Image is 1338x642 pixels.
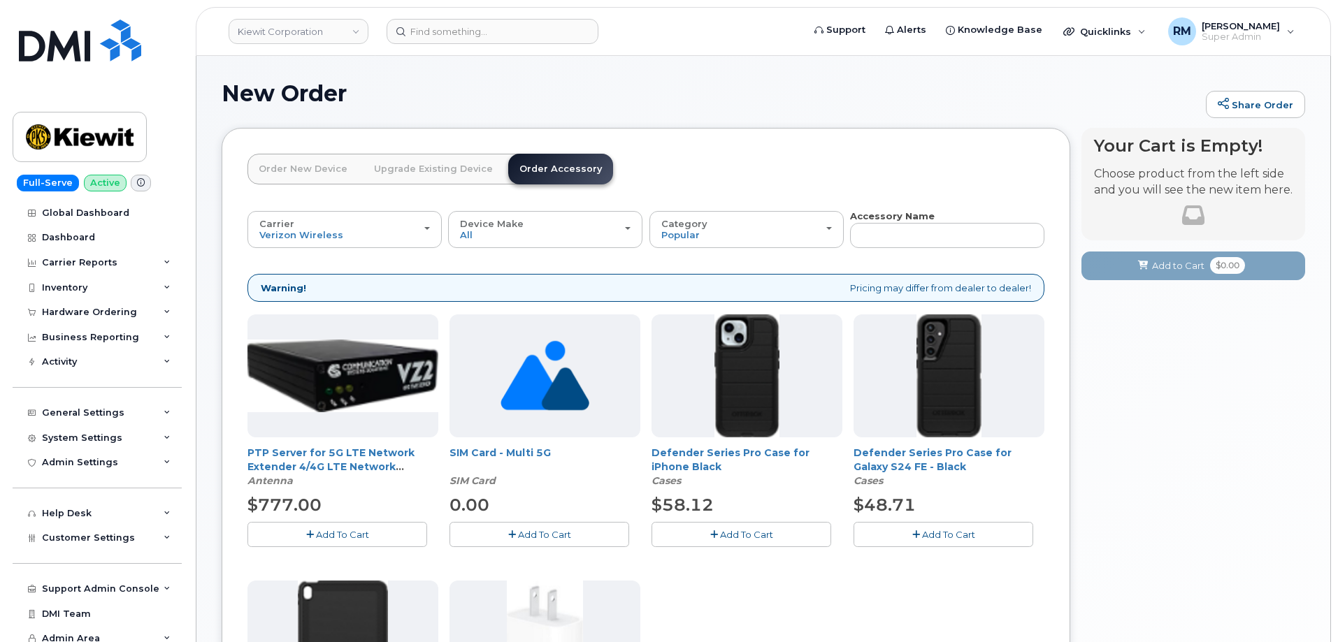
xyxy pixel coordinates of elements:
button: Device Make All [448,211,642,247]
a: SIM Card - Multi 5G [449,446,551,459]
a: Defender Series Pro Case for Galaxy S24 FE - Black [854,446,1012,473]
span: Add To Cart [922,529,975,540]
span: Add To Cart [518,529,571,540]
button: Add To Cart [854,522,1033,546]
em: SIM Card [449,474,496,487]
img: no_image_found-2caef05468ed5679b831cfe6fc140e25e0c280774317ffc20a367ab7fd17291e.png [501,314,589,437]
strong: Warning! [261,282,306,295]
span: Add To Cart [720,529,773,540]
button: Add To Cart [652,522,831,546]
h1: New Order [222,81,1199,105]
span: Carrier [259,218,294,229]
button: Add To Cart [449,522,629,546]
span: Category [661,218,707,229]
span: All [460,229,473,240]
button: Add to Cart $0.00 [1081,251,1305,280]
em: Cases [652,474,681,487]
iframe: Messenger Launcher [1277,581,1328,632]
div: Defender Series Pro Case for iPhone Black [652,446,842,488]
em: Antenna [247,474,293,487]
a: Share Order [1206,91,1305,119]
span: Device Make [460,218,524,229]
button: Carrier Verizon Wireless [247,211,442,247]
span: $777.00 [247,495,322,515]
em: Cases [854,474,883,487]
a: Defender Series Pro Case for iPhone Black [652,446,810,473]
span: Add To Cart [316,529,369,540]
button: Add To Cart [247,522,427,546]
img: defenders23fe.png [916,314,981,437]
button: Category Popular [649,211,844,247]
div: PTP Server for 5G LTE Network Extender 4/4G LTE Network Extender 3 [247,446,438,488]
span: $58.12 [652,495,714,515]
span: Verizon Wireless [259,229,343,240]
a: PTP Server for 5G LTE Network Extender 4/4G LTE Network Extender 3 [247,446,415,487]
a: Upgrade Existing Device [363,154,504,184]
span: 0.00 [449,495,489,515]
p: Choose product from the left side and you will see the new item here. [1094,166,1293,198]
span: $48.71 [854,495,916,515]
div: SIM Card - Multi 5G [449,446,640,488]
span: Add to Cart [1152,259,1204,272]
strong: Accessory Name [850,210,935,221]
div: Pricing may differ from dealer to dealer! [247,274,1044,302]
div: Defender Series Pro Case for Galaxy S24 FE - Black [854,446,1044,488]
img: Casa_Sysem.png [247,340,438,412]
span: Popular [661,229,700,240]
img: defenderiphone14.png [714,314,780,437]
span: $0.00 [1210,257,1245,274]
a: Order New Device [247,154,359,184]
a: Order Accessory [508,154,613,184]
h4: Your Cart is Empty! [1094,136,1293,155]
